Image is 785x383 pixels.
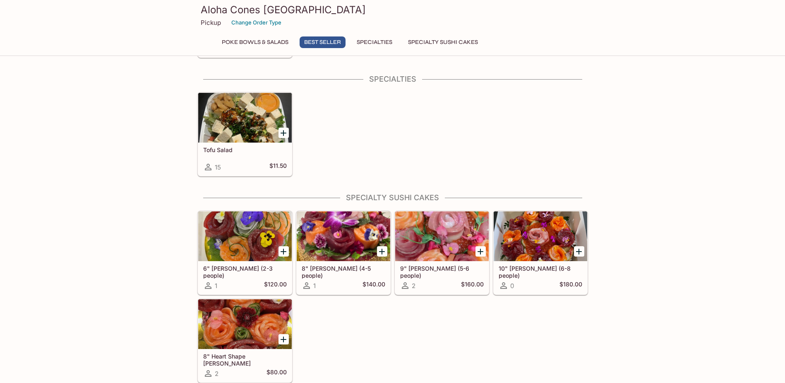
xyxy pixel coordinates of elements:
[400,265,484,279] h5: 9" [PERSON_NAME] (5-6 people)
[300,36,346,48] button: Best Seller
[215,163,221,171] span: 15
[215,282,217,290] span: 1
[297,211,390,261] div: 8" Sushi Cake (4-5 people)
[198,211,292,261] div: 6" Sushi Cake (2-3 people)
[269,162,287,172] h5: $11.50
[198,299,292,383] a: 8" Heart Shape [PERSON_NAME]2$80.00
[493,211,588,295] a: 10" [PERSON_NAME] (6-8 people)0$180.00
[362,281,385,291] h5: $140.00
[278,246,289,257] button: Add 6" Sushi Cake (2-3 people)
[395,211,489,295] a: 9" [PERSON_NAME] (5-6 people)2$160.00
[203,146,287,153] h5: Tofu Salad
[574,246,584,257] button: Add 10" Sushi Cake (6-8 people)
[198,211,292,295] a: 6" [PERSON_NAME] (2-3 people)1$120.00
[352,36,397,48] button: Specialties
[203,353,287,366] h5: 8" Heart Shape [PERSON_NAME]
[197,75,588,84] h4: Specialties
[266,368,287,378] h5: $80.00
[559,281,582,291] h5: $180.00
[377,246,387,257] button: Add 8" Sushi Cake (4-5 people)
[313,282,316,290] span: 1
[278,334,289,344] button: Add 8" Heart Shape Sushi Cake
[203,265,287,279] h5: 6" [PERSON_NAME] (2-3 people)
[395,211,489,261] div: 9" Sushi Cake (5-6 people)
[198,92,292,176] a: Tofu Salad15$11.50
[461,281,484,291] h5: $160.00
[228,16,285,29] button: Change Order Type
[412,282,415,290] span: 2
[264,281,287,291] h5: $120.00
[510,282,514,290] span: 0
[198,93,292,143] div: Tofu Salad
[494,211,587,261] div: 10" Sushi Cake (6-8 people)
[201,19,221,27] p: Pickup
[278,128,289,138] button: Add Tofu Salad
[475,246,486,257] button: Add 9" Sushi Cake (5-6 people)
[403,36,483,48] button: Specialty Sushi Cakes
[197,193,588,202] h4: Specialty Sushi Cakes
[296,211,391,295] a: 8" [PERSON_NAME] (4-5 people)1$140.00
[217,36,293,48] button: Poke Bowls & Salads
[198,299,292,349] div: 8" Heart Shape Sushi Cake
[499,265,582,279] h5: 10" [PERSON_NAME] (6-8 people)
[215,370,218,378] span: 2
[302,265,385,279] h5: 8" [PERSON_NAME] (4-5 people)
[201,3,585,16] h3: Aloha Cones [GEOGRAPHIC_DATA]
